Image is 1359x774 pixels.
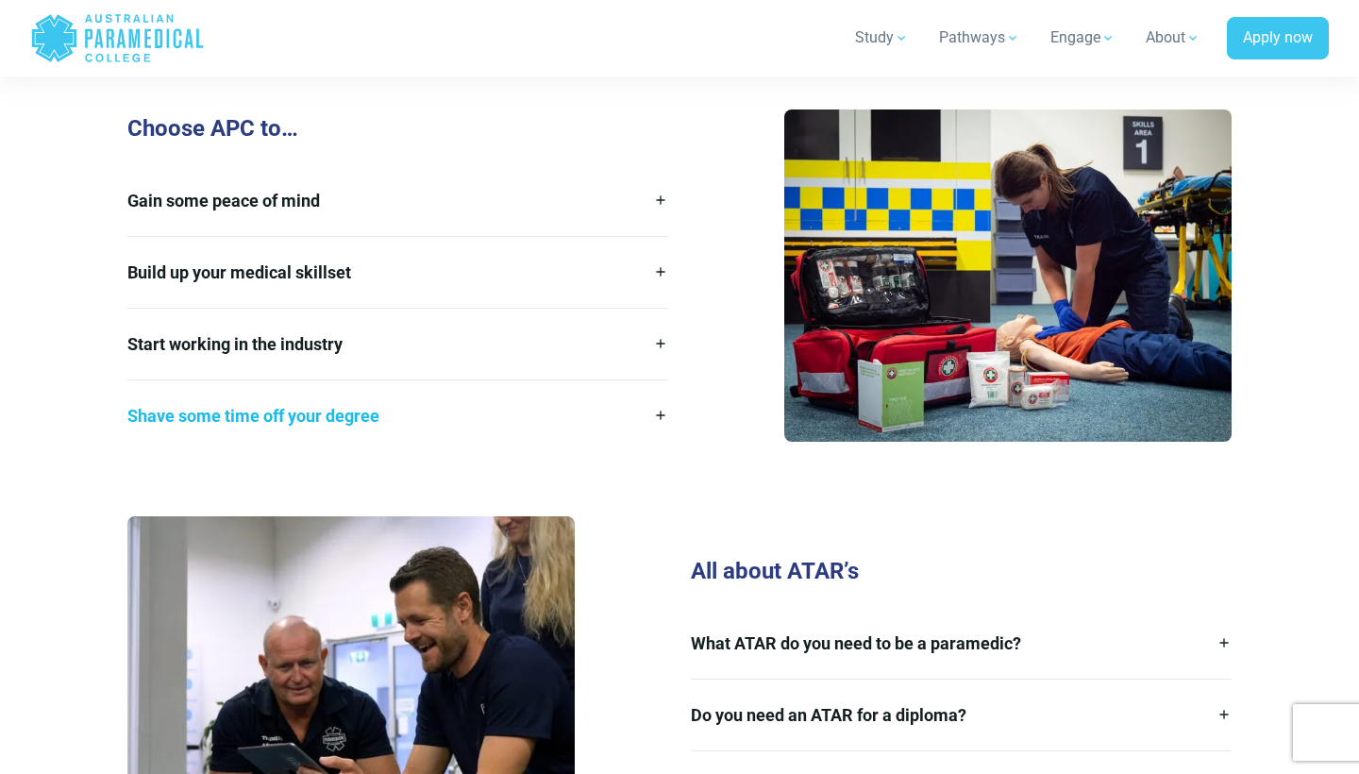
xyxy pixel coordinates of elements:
a: Study [844,11,920,64]
a: Apply now [1227,17,1329,60]
a: Gain some peace of mind [127,165,668,236]
a: Engage [1039,11,1127,64]
a: Start working in the industry [127,309,668,379]
a: Build up your medical skillset [127,237,668,308]
h3: All about ATAR’s [691,558,1232,585]
a: Shave some time off your degree [127,380,668,451]
a: Do you need an ATAR for a diploma? [691,680,1232,750]
a: What ATAR do you need to be a paramedic? [691,608,1232,679]
h3: Choose APC to… [127,115,668,143]
a: Pathways [928,11,1032,64]
a: Australian Paramedical College [30,8,205,69]
a: About [1134,11,1212,64]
